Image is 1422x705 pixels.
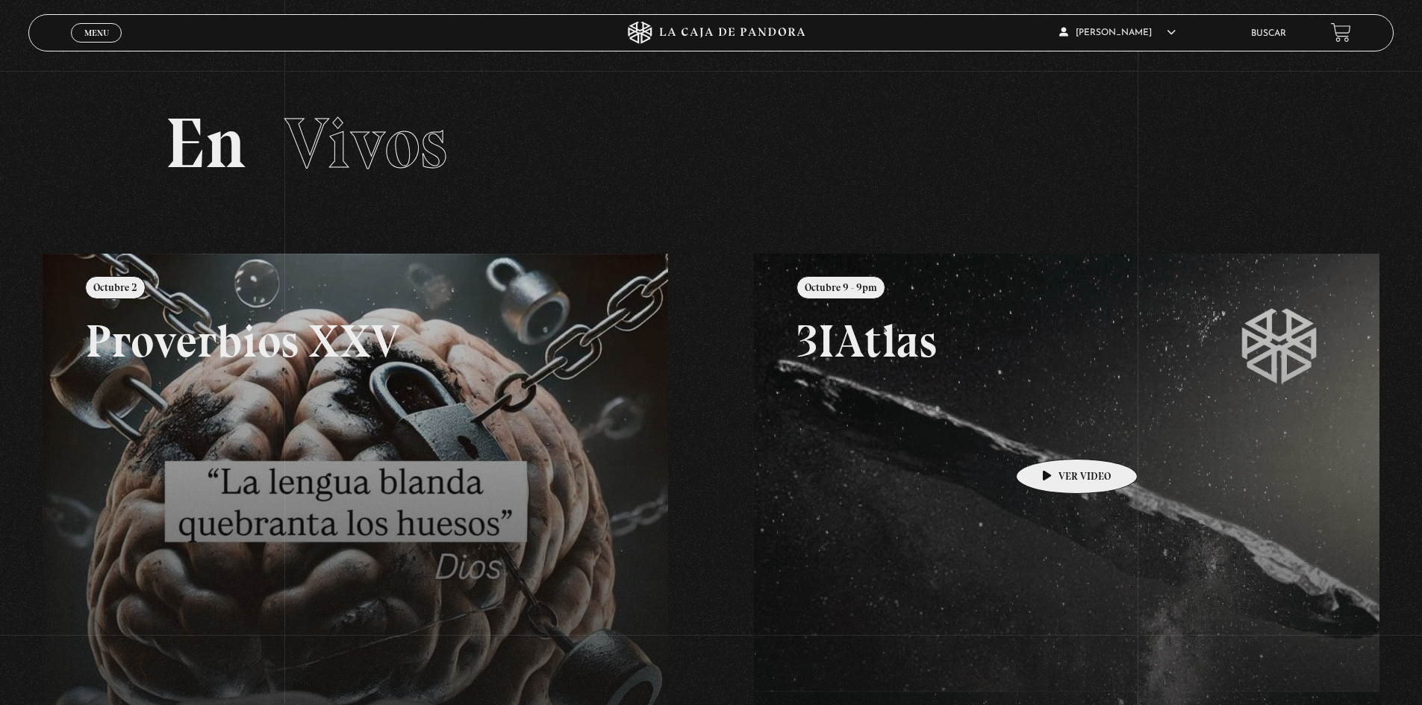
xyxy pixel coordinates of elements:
span: [PERSON_NAME] [1059,28,1176,37]
a: View your shopping cart [1331,22,1351,43]
a: Buscar [1251,29,1286,38]
span: Cerrar [79,41,114,51]
span: Vivos [284,101,447,186]
h2: En [165,108,1257,179]
span: Menu [84,28,109,37]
